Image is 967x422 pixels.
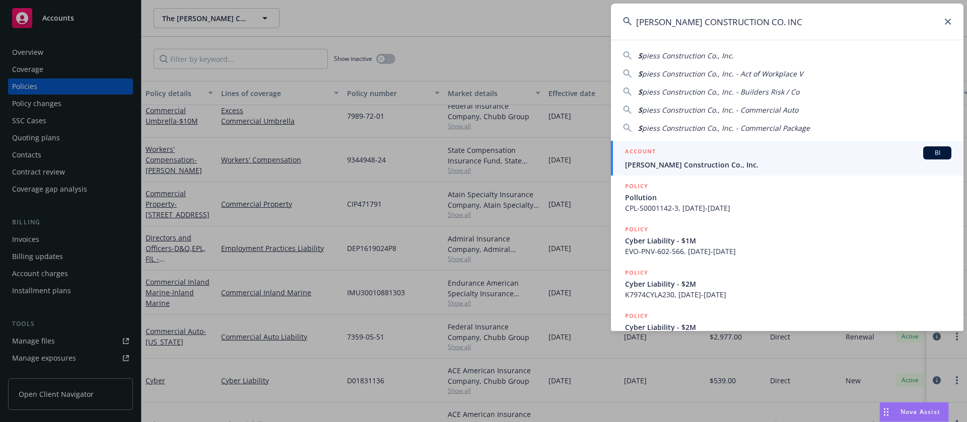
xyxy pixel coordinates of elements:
span: piess Construction Co., Inc. - Commercial Auto [642,105,798,115]
h5: POLICY [625,181,648,191]
span: Cyber Liability - $2M [625,279,951,289]
span: Nova Assist [901,407,940,416]
input: Search... [611,4,963,40]
span: S [638,123,642,133]
h5: POLICY [625,311,648,321]
span: K7974CYLA230, [DATE]-[DATE] [625,289,951,300]
span: CPL-S0001142-3, [DATE]-[DATE] [625,203,951,213]
span: [PERSON_NAME] Construction Co., Inc. [625,159,951,170]
span: S [638,87,642,97]
span: Cyber Liability - $2M [625,322,951,332]
span: S [638,51,642,60]
span: Cyber Liability - $1M [625,235,951,246]
a: POLICYCyber Liability - $1MEVO-PNV-602-566, [DATE]-[DATE] [611,219,963,262]
span: S [638,69,642,78]
span: piess Construction Co., Inc. - Builders Risk / Co [642,87,799,97]
span: EVO-PNV-602-566, [DATE]-[DATE] [625,246,951,257]
h5: ACCOUNT [625,146,656,158]
span: piess Construction Co., Inc. - Commercial Package [642,123,810,133]
a: ACCOUNTBI[PERSON_NAME] Construction Co., Inc. [611,141,963,176]
a: POLICYPollutionCPL-S0001142-3, [DATE]-[DATE] [611,176,963,219]
span: Pollution [625,192,951,203]
span: piess Construction Co., Inc. - Act of Workplace V [642,69,803,78]
a: POLICYCyber Liability - $2M [611,305,963,349]
span: S [638,105,642,115]
h5: POLICY [625,268,648,278]
span: BI [927,148,947,157]
span: piess Construction Co., Inc. [642,51,734,60]
a: POLICYCyber Liability - $2MK7974CYLA230, [DATE]-[DATE] [611,262,963,305]
h5: POLICY [625,224,648,234]
div: Drag to move [880,402,892,421]
button: Nova Assist [879,402,949,422]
